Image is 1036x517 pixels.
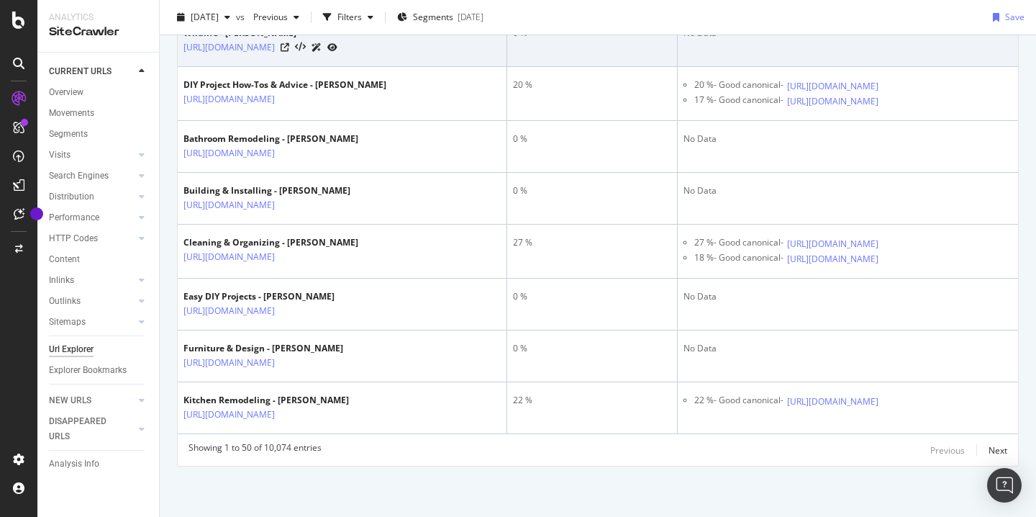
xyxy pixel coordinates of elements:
[989,441,1007,459] button: Next
[183,78,386,91] div: DIY Project How-Tos & Advice - [PERSON_NAME]
[49,64,112,79] div: CURRENT URLS
[49,24,147,40] div: SiteCrawler
[989,444,1007,457] div: Next
[513,290,671,303] div: 0 %
[49,363,149,378] a: Explorer Bookmarks
[183,132,358,145] div: Bathroom Remodeling - [PERSON_NAME]
[458,11,483,23] div: [DATE]
[171,6,236,29] button: [DATE]
[183,198,275,212] a: [URL][DOMAIN_NAME]
[49,315,135,330] a: Sitemaps
[183,408,275,422] a: [URL][DOMAIN_NAME]
[1005,11,1024,23] div: Save
[49,273,135,288] a: Inlinks
[30,207,43,220] div: Tooltip anchor
[930,444,965,457] div: Previous
[49,363,127,378] div: Explorer Bookmarks
[49,12,147,24] div: Analytics
[183,394,349,407] div: Kitchen Remodeling - [PERSON_NAME]
[49,294,135,309] a: Outlinks
[49,127,88,142] div: Segments
[49,315,86,330] div: Sitemaps
[188,441,322,459] div: Showing 1 to 50 of 10,074 entries
[247,6,305,29] button: Previous
[49,106,149,121] a: Movements
[183,304,275,318] a: [URL][DOMAIN_NAME]
[337,11,362,23] div: Filters
[49,148,71,163] div: Visits
[49,252,149,267] a: Content
[513,184,671,197] div: 0 %
[49,294,81,309] div: Outlinks
[183,236,358,249] div: Cleaning & Organizing - [PERSON_NAME]
[49,393,91,408] div: NEW URLS
[787,237,878,251] a: [URL][DOMAIN_NAME]
[183,146,275,161] a: [URL][DOMAIN_NAME]
[327,40,337,55] a: URL Inspection
[191,11,219,23] span: 2025 Aug. 31st
[281,43,289,52] a: Visit Online Page
[49,457,99,472] div: Analysis Info
[49,273,74,288] div: Inlinks
[49,189,94,204] div: Distribution
[694,394,783,409] div: 22 % - Good canonical -
[295,42,306,53] button: View HTML Source
[236,11,247,23] span: vs
[694,251,783,266] div: 18 % - Good canonical -
[49,210,99,225] div: Performance
[49,342,149,357] a: Url Explorer
[683,290,1012,303] div: No Data
[694,78,783,94] div: 20 % - Good canonical -
[49,210,135,225] a: Performance
[49,457,149,472] a: Analysis Info
[49,414,135,444] a: DISAPPEARED URLS
[247,11,288,23] span: Previous
[987,468,1022,503] div: Open Intercom Messenger
[49,85,83,100] div: Overview
[49,85,149,100] a: Overview
[49,64,135,79] a: CURRENT URLS
[49,168,135,184] a: Search Engines
[183,356,275,370] a: [URL][DOMAIN_NAME]
[683,342,1012,355] div: No Data
[183,250,275,264] a: [URL][DOMAIN_NAME]
[694,94,783,109] div: 17 % - Good canonical -
[49,106,94,121] div: Movements
[183,184,350,197] div: Building & Installing - [PERSON_NAME]
[317,6,379,29] button: Filters
[183,342,343,355] div: Furniture & Design - [PERSON_NAME]
[513,342,671,355] div: 0 %
[49,189,135,204] a: Distribution
[49,342,94,357] div: Url Explorer
[49,148,135,163] a: Visits
[930,441,965,459] button: Previous
[787,94,878,109] a: [URL][DOMAIN_NAME]
[312,40,322,55] a: AI Url Details
[787,252,878,266] a: [URL][DOMAIN_NAME]
[49,414,122,444] div: DISAPPEARED URLS
[49,231,98,246] div: HTTP Codes
[513,132,671,145] div: 0 %
[183,92,275,107] a: [URL][DOMAIN_NAME]
[49,252,80,267] div: Content
[49,127,149,142] a: Segments
[987,6,1024,29] button: Save
[787,79,878,94] a: [URL][DOMAIN_NAME]
[49,393,135,408] a: NEW URLS
[183,290,337,303] div: Easy DIY Projects - [PERSON_NAME]
[683,184,1012,197] div: No Data
[513,394,671,407] div: 22 %
[413,11,453,23] span: Segments
[513,236,671,249] div: 27 %
[787,395,878,409] a: [URL][DOMAIN_NAME]
[49,231,135,246] a: HTTP Codes
[49,168,109,184] div: Search Engines
[513,78,671,91] div: 20 %
[391,6,489,29] button: Segments[DATE]
[183,40,275,55] a: [URL][DOMAIN_NAME]
[694,236,783,251] div: 27 % - Good canonical -
[683,132,1012,145] div: No Data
